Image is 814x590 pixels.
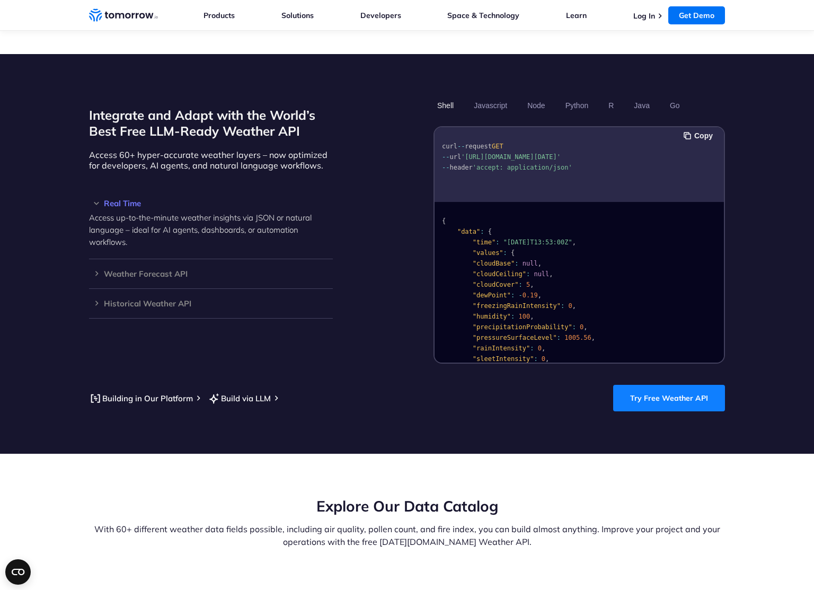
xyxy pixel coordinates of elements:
[442,143,457,150] span: curl
[526,281,530,288] span: 5
[89,270,333,278] h3: Weather Forecast API
[89,212,333,248] p: Access up-to-the-minute weather insights via JSON or natural language – ideal for AI agents, dash...
[473,334,557,341] span: "pressureSurfaceLevel"
[572,239,576,246] span: ,
[542,345,545,352] span: ,
[564,334,591,341] span: 1005.56
[470,96,511,115] button: Javascript
[530,313,534,320] span: ,
[442,164,449,171] span: --
[496,239,499,246] span: :
[572,302,576,310] span: ,
[457,228,480,235] span: "data"
[538,345,542,352] span: 0
[360,11,401,20] a: Developers
[549,270,553,278] span: ,
[557,334,561,341] span: :
[538,292,542,299] span: ,
[523,260,538,267] span: null
[89,300,333,307] h3: Historical Weather API
[566,11,587,20] a: Learn
[461,153,561,161] span: '[URL][DOMAIN_NAME][DATE]'
[89,523,725,548] p: With 60+ different weather data fields possible, including air quality, pollen count, and fire in...
[503,249,507,257] span: :
[89,107,333,139] h2: Integrate and Adapt with the World’s Best Free LLM-Ready Weather API
[526,270,530,278] span: :
[473,302,561,310] span: "freezingRainIntensity"
[568,302,572,310] span: 0
[442,153,449,161] span: --
[473,164,572,171] span: 'accept: application/json'
[473,249,503,257] span: "values"
[519,292,523,299] span: -
[519,281,523,288] span: :
[473,355,534,363] span: "sleetIntensity"
[473,239,496,246] span: "time"
[524,96,548,115] button: Node
[633,11,655,21] a: Log In
[433,96,457,115] button: Shell
[208,392,271,405] a: Build via LLM
[442,217,446,225] span: {
[580,323,583,331] span: 0
[473,292,511,299] span: "dewPoint"
[480,228,484,235] span: :
[572,323,576,331] span: :
[457,143,465,150] span: --
[542,355,545,363] span: 0
[5,559,31,585] button: Open CMP widget
[630,96,653,115] button: Java
[511,292,515,299] span: :
[545,355,549,363] span: ,
[473,345,530,352] span: "rainIntensity"
[534,355,537,363] span: :
[511,313,515,320] span: :
[583,323,587,331] span: ,
[89,392,193,405] a: Building in Our Platform
[473,313,511,320] span: "humidity"
[89,199,333,207] h3: Real Time
[613,385,725,411] a: Try Free Weather API
[523,292,538,299] span: 0.19
[473,281,519,288] span: "cloudCover"
[447,11,519,20] a: Space & Technology
[449,164,472,171] span: header
[89,149,333,171] p: Access 60+ hyper-accurate weather layers – now optimized for developers, AI agents, and natural l...
[89,496,725,516] h2: Explore Our Data Catalog
[591,334,595,341] span: ,
[562,96,592,115] button: Python
[530,345,534,352] span: :
[473,323,572,331] span: "precipitationProbability"
[561,302,564,310] span: :
[492,143,503,150] span: GET
[668,6,725,24] a: Get Demo
[281,11,314,20] a: Solutions
[465,143,492,150] span: request
[89,7,158,23] a: Home link
[538,260,542,267] span: ,
[519,313,530,320] span: 100
[473,260,515,267] span: "cloudBase"
[473,270,526,278] span: "cloudCeiling"
[515,260,518,267] span: :
[503,239,572,246] span: "[DATE]T13:53:00Z"
[530,281,534,288] span: ,
[666,96,684,115] button: Go
[203,11,235,20] a: Products
[534,270,549,278] span: null
[449,153,461,161] span: url
[605,96,617,115] button: R
[684,130,716,142] button: Copy
[511,249,515,257] span: {
[488,228,492,235] span: {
